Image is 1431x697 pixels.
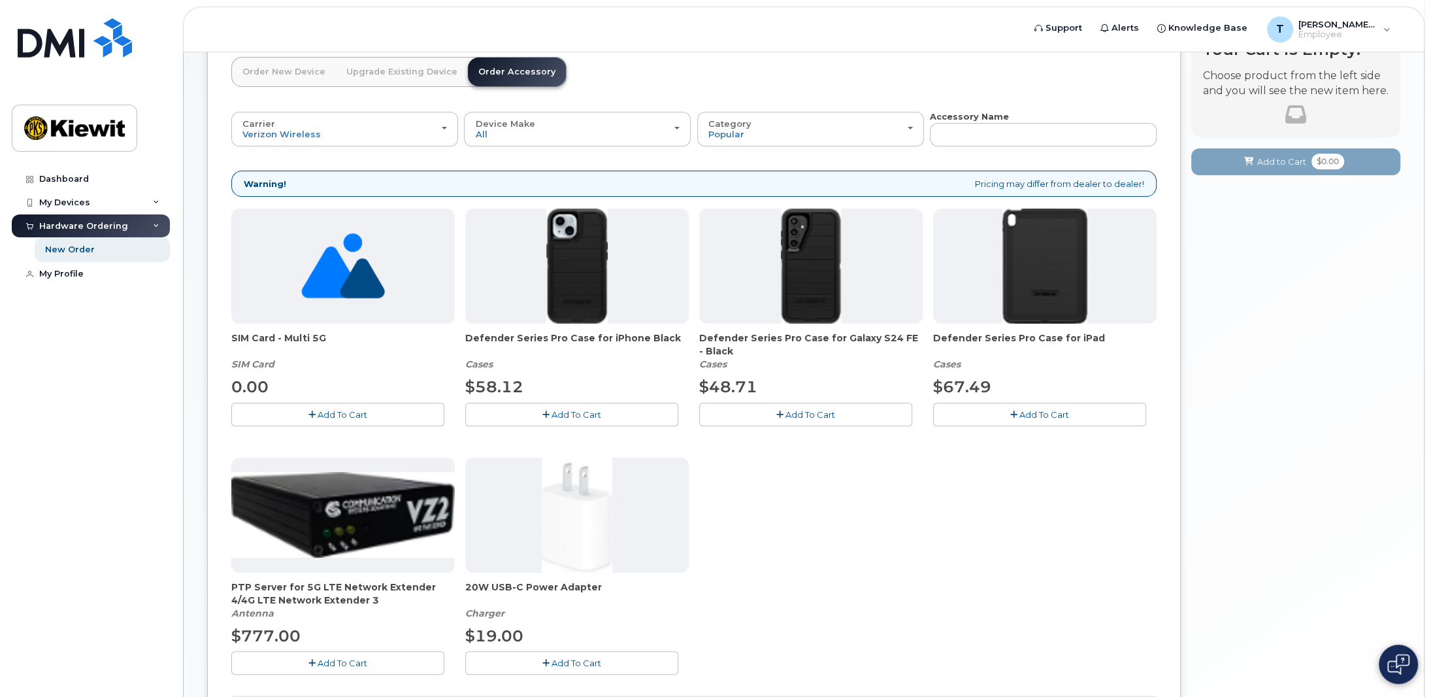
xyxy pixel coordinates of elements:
[465,358,493,370] em: Cases
[231,331,455,371] div: SIM Card - Multi 5G
[231,377,269,396] span: 0.00
[699,331,923,358] span: Defender Series Pro Case for Galaxy S24 FE - Black
[231,331,455,358] span: SIM Card - Multi 5G
[242,129,321,139] span: Verizon Wireless
[933,377,991,396] span: $67.49
[231,626,301,645] span: $777.00
[231,472,455,557] img: Casa_Sysem.png
[699,331,923,371] div: Defender Series Pro Case for Galaxy S24 FE - Black
[781,209,841,324] img: defenders23fe.png
[231,651,444,674] button: Add To Cart
[933,331,1157,371] div: Defender Series Pro Case for iPad
[464,112,691,146] button: Device Make All
[465,581,689,607] span: 20W USB-C Power Adapter
[465,403,678,426] button: Add To Cart
[1091,15,1148,41] a: Alerts
[542,458,613,573] img: apple20w.jpg
[465,331,689,371] div: Defender Series Pro Case for iPhone Black
[933,358,961,370] em: Cases
[1276,22,1284,37] span: T
[231,171,1157,197] div: Pricing may differ from dealer to dealer!
[242,118,275,129] span: Carrier
[465,581,689,620] div: 20W USB-C Power Adapter
[1298,19,1377,29] span: [PERSON_NAME].[PERSON_NAME]
[475,118,535,129] span: Device Make
[1111,22,1139,35] span: Alerts
[697,112,924,146] button: Category Popular
[933,403,1146,426] button: Add To Cart
[244,178,286,190] strong: Warning!
[465,626,523,645] span: $19.00
[301,209,384,324] img: no_image_found-2caef05468ed5679b831cfe6fc140e25e0c280774317ffc20a367ab7fd17291e.png
[708,129,744,139] span: Popular
[699,403,912,426] button: Add To Cart
[465,607,504,619] em: Charger
[1002,209,1087,324] img: defenderipad10thgen.png
[1203,69,1389,99] p: Choose product from the left side and you will see the new item here.
[336,58,468,86] a: Upgrade Existing Device
[1257,156,1306,168] span: Add to Cart
[465,331,689,358] span: Defender Series Pro Case for iPhone Black
[1019,409,1069,420] span: Add To Cart
[546,209,608,324] img: defenderiphone14.png
[231,112,458,146] button: Carrier Verizon Wireless
[231,607,274,619] em: Antenna
[475,129,487,139] span: All
[699,377,757,396] span: $48.71
[1045,22,1082,35] span: Support
[231,358,274,370] em: SIM Card
[551,658,601,668] span: Add To Cart
[699,358,727,370] em: Cases
[1258,16,1400,42] div: Thomas.Mckernan
[933,331,1157,358] span: Defender Series Pro Case for iPad
[1298,29,1377,40] span: Employee
[708,118,751,129] span: Category
[231,403,444,426] button: Add To Cart
[785,409,835,420] span: Add To Cart
[1203,41,1389,58] h4: Your Cart is Empty!
[930,111,1009,122] strong: Accessory Name
[1191,148,1400,175] button: Add to Cart $0.00
[318,409,367,420] span: Add To Cart
[468,58,566,86] a: Order Accessory
[551,409,601,420] span: Add To Cart
[231,581,455,607] span: PTP Server for 5G LTE Network Extender 4/4G LTE Network Extender 3
[465,651,678,674] button: Add To Cart
[1387,654,1409,675] img: Open chat
[1025,15,1091,41] a: Support
[465,377,523,396] span: $58.12
[231,581,455,620] div: PTP Server for 5G LTE Network Extender 4/4G LTE Network Extender 3
[1311,154,1344,169] span: $0.00
[232,58,336,86] a: Order New Device
[1168,22,1247,35] span: Knowledge Base
[318,658,367,668] span: Add To Cart
[1148,15,1257,41] a: Knowledge Base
